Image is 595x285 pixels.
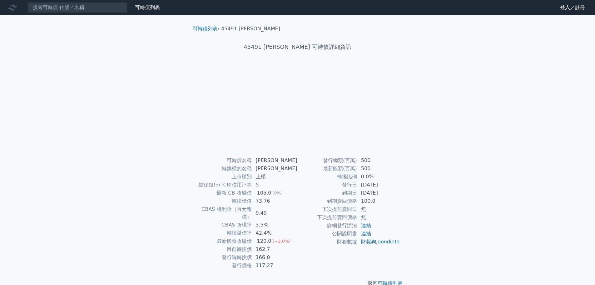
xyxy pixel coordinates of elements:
td: 轉換比例 [298,173,357,181]
td: 到期賣回價格 [298,197,357,205]
td: 最新餘額(百萬) [298,165,357,173]
td: 162.7 [252,245,298,253]
a: 連結 [361,231,371,237]
td: 下次提前賣回價格 [298,213,357,221]
td: 無 [357,213,400,221]
td: 轉換價值 [195,197,252,205]
td: [PERSON_NAME] [252,165,298,173]
td: 73.76 [252,197,298,205]
td: 發行日 [298,181,357,189]
td: 42.4% [252,229,298,237]
span: (+3.0%) [272,239,290,244]
span: (0%) [272,191,283,196]
td: CBAS 折現率 [195,221,252,229]
td: 發行時轉換價 [195,253,252,262]
td: 0.0% [357,173,400,181]
td: 500 [357,165,400,173]
td: 擔保銀行/TCRI信用評等 [195,181,252,189]
a: 財報狗 [361,239,376,245]
td: 財務數據 [298,238,357,246]
td: 目前轉換價 [195,245,252,253]
h1: 45491 [PERSON_NAME] 可轉債詳細資訊 [188,43,408,51]
td: 117.27 [252,262,298,270]
td: CBAS 權利金（百元報價） [195,205,252,221]
td: 發行價格 [195,262,252,270]
a: goodinfo [378,239,399,245]
div: 105.0 [256,189,273,197]
input: 搜尋可轉債 代號／名稱 [27,2,127,13]
a: 可轉債列表 [193,26,218,32]
li: 45491 [PERSON_NAME] [221,25,280,33]
td: 上櫃 [252,173,298,181]
td: 上市櫃別 [195,173,252,181]
td: [DATE] [357,181,400,189]
td: 轉換標的名稱 [195,165,252,173]
td: , [357,238,400,246]
div: 120.0 [256,237,273,245]
a: 登入／註冊 [555,3,590,13]
td: 500 [357,156,400,165]
td: 詳細發行辦法 [298,221,357,230]
td: [PERSON_NAME] [252,156,298,165]
td: [DATE] [357,189,400,197]
td: 166.0 [252,253,298,262]
a: 可轉債列表 [135,4,160,10]
td: 到期日 [298,189,357,197]
td: 100.0 [357,197,400,205]
td: 可轉債名稱 [195,156,252,165]
td: 下次提前賣回日 [298,205,357,213]
td: 5 [252,181,298,189]
li: › [193,25,220,33]
td: 公開說明書 [298,230,357,238]
td: 9.49 [252,205,298,221]
a: 連結 [361,222,371,228]
td: 無 [357,205,400,213]
td: 3.5% [252,221,298,229]
td: 發行總額(百萬) [298,156,357,165]
td: 轉換溢價率 [195,229,252,237]
td: 最新股票收盤價 [195,237,252,245]
td: 最新 CB 收盤價 [195,189,252,197]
